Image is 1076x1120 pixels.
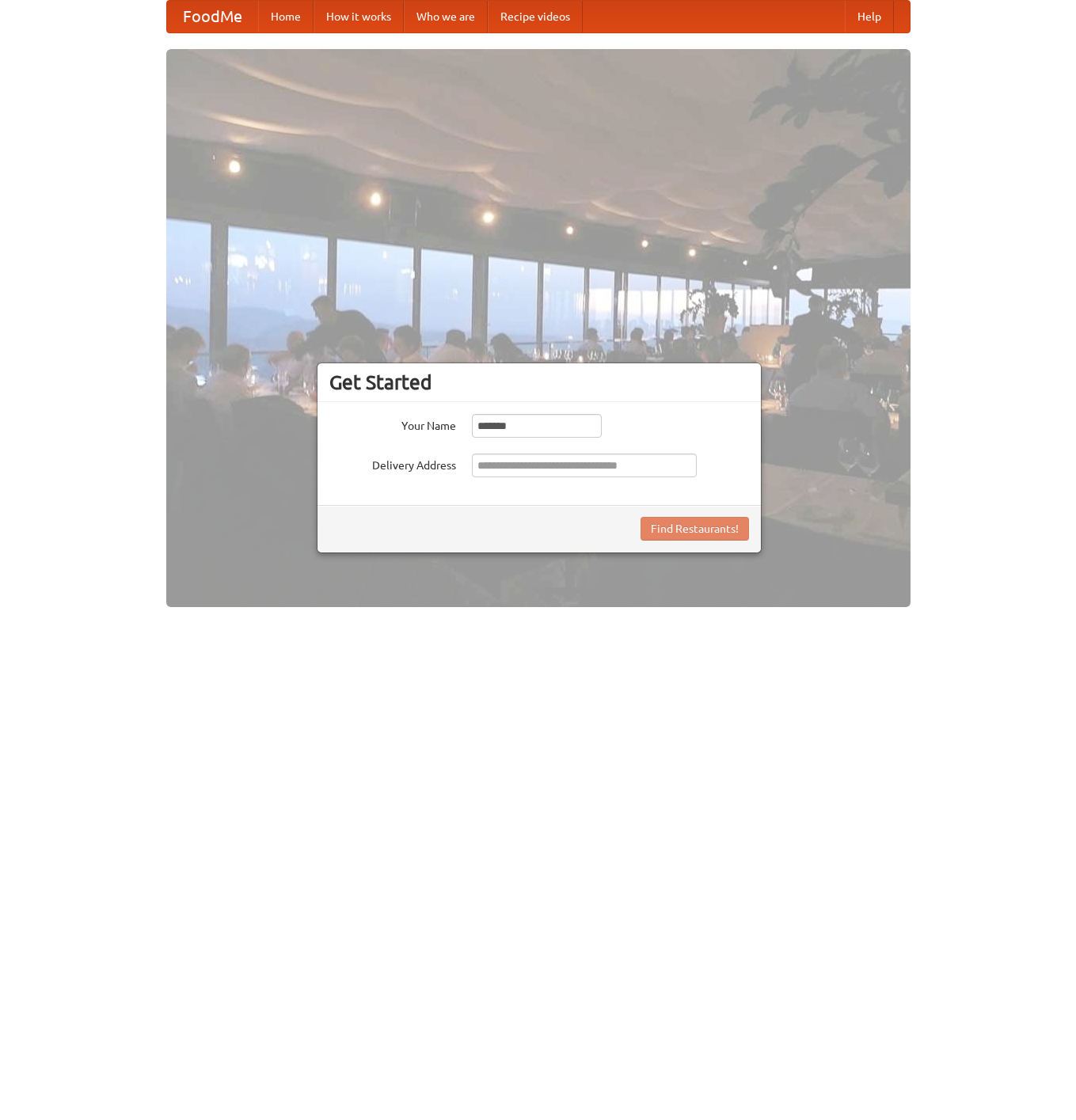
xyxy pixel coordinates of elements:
[641,517,749,541] button: Find Restaurants!
[329,454,456,473] label: Delivery Address
[404,1,488,32] a: Who we are
[488,1,583,32] a: Recipe videos
[314,1,404,32] a: How it works
[329,370,749,394] h3: Get Started
[258,1,314,32] a: Home
[329,414,456,434] label: Your Name
[845,1,894,32] a: Help
[167,1,258,32] a: FoodMe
